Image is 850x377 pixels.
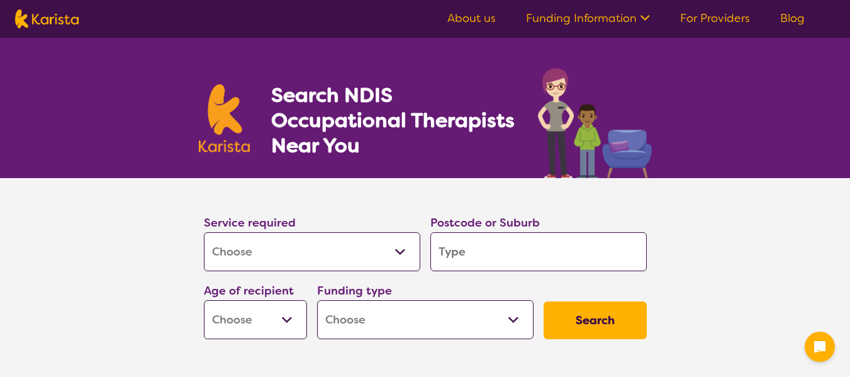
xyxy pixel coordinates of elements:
img: Karista logo [199,84,250,152]
button: Search [544,301,647,339]
label: Postcode or Suburb [430,215,540,230]
label: Age of recipient [204,283,294,298]
label: Funding type [317,283,392,298]
input: Type [430,232,647,271]
a: Blog [780,11,805,26]
label: Service required [204,215,296,230]
a: For Providers [680,11,750,26]
a: Funding Information [526,11,650,26]
a: About us [447,11,496,26]
img: Karista logo [15,9,79,28]
h1: Search NDIS Occupational Therapists Near You [271,82,516,158]
img: occupational-therapy [538,68,652,178]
